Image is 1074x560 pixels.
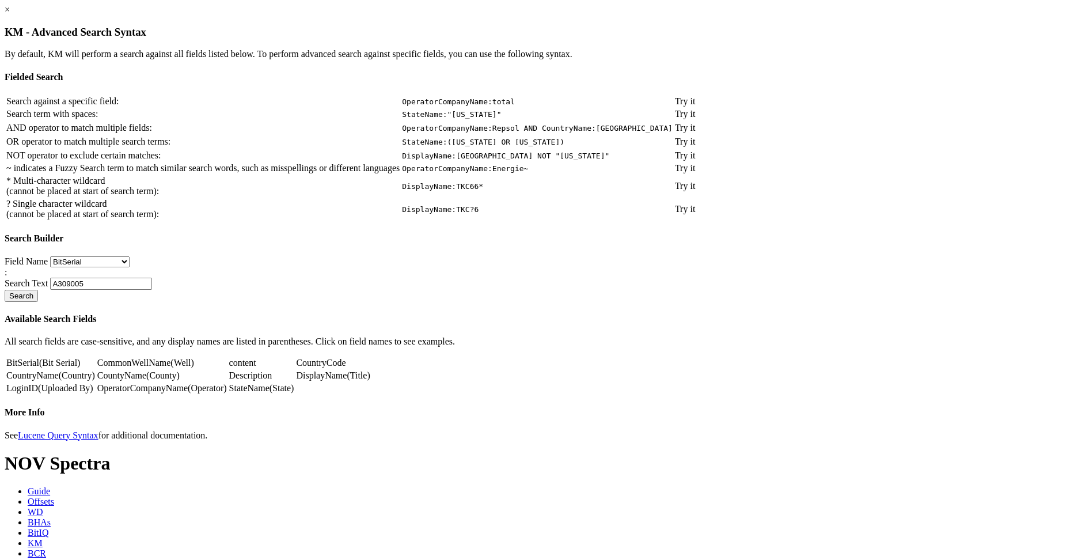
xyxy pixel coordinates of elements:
[28,486,50,496] span: Guide
[5,336,1069,347] p: All search fields are case-sensitive, and any display names are listed in parentheses. Click on f...
[675,204,695,214] a: Try it
[97,358,171,368] a: CommonWellName
[97,357,227,369] td: (Well)
[5,72,1069,82] h4: Fielded Search
[5,256,48,266] label: Field Name
[296,370,347,380] a: DisplayName
[402,152,609,160] code: DisplayName:[GEOGRAPHIC_DATA] NOT "[US_STATE]"
[5,314,1069,324] h4: Available Search Fields
[5,49,1069,59] p: By default, KM will perform a search against all fields listed below. To perform advanced search ...
[675,96,695,106] a: Try it
[402,205,479,214] code: DisplayName:TKC?6
[229,383,270,393] a: StateName
[97,370,227,381] td: (County)
[5,26,1069,39] h3: KM - Advanced Search Syntax
[296,358,346,368] a: CountryCode
[5,5,10,14] a: ×
[28,497,54,506] span: Offsets
[675,181,695,191] a: Try it
[675,123,695,133] a: Try it
[50,278,152,290] input: Ex: A309005
[5,278,48,288] label: Search Text
[97,383,188,393] a: OperatorCompanyName
[5,407,1069,418] h4: More Info
[97,383,227,394] td: (Operator)
[402,138,564,146] code: StateName:([US_STATE] OR [US_STATE])
[28,517,51,527] span: BHAs
[6,198,400,220] td: ? Single character wildcard (cannot be placed at start of search term):
[6,383,38,393] a: LoginID
[402,182,483,191] code: DisplayName:TKC66*
[229,370,272,380] a: Description
[5,290,38,302] button: Search
[6,370,59,380] a: CountryName
[402,164,528,173] code: OperatorCompanyName:Energie~
[675,137,695,146] a: Try it
[18,430,98,440] a: Lucene Query Syntax
[229,358,256,368] a: content
[229,383,295,394] td: (State)
[402,124,673,133] code: OperatorCompanyName:Repsol AND CountryName:[GEOGRAPHIC_DATA]
[6,383,96,394] td: (Uploaded By)
[6,96,400,107] td: Search against a specific field:
[5,430,1069,441] p: See for additional documentation.
[675,163,695,173] a: Try it
[5,233,1069,244] h4: Search Builder
[675,150,695,160] a: Try it
[402,97,515,106] code: OperatorCompanyName:total
[402,110,501,119] code: StateName:"[US_STATE]"
[6,136,400,147] td: OR operator to match multiple search terms:
[5,267,1069,278] div: :
[6,370,96,381] td: (Country)
[28,548,46,558] span: BCR
[295,370,370,381] td: (Title)
[28,538,43,548] span: KM
[6,108,400,120] td: Search term with spaces:
[6,122,400,134] td: AND operator to match multiple fields:
[6,175,400,197] td: * Multi-character wildcard (cannot be placed at start of search term):
[6,150,400,161] td: NOT operator to exclude certain matches:
[675,109,695,119] a: Try it
[28,528,48,538] span: BitIQ
[5,453,1069,474] h1: NOV Spectra
[6,357,96,369] td: (Bit Serial)
[28,507,43,517] span: WD
[6,162,400,174] td: ~ indicates a Fuzzy Search term to match similar search words, such as misspellings or different ...
[6,358,39,368] a: BitSerial
[97,370,146,380] a: CountyName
